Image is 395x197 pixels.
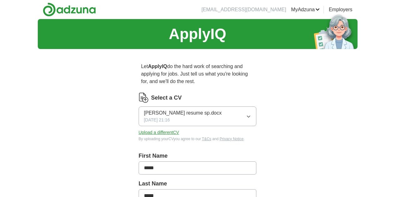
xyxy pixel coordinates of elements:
span: [DATE] 21:16 [144,117,170,123]
a: T&Cs [202,137,211,141]
p: Let do the hard work of searching and applying for jobs. Just tell us what you're looking for, an... [139,60,257,88]
div: By uploading your CV you agree to our and . [139,136,257,142]
img: CV Icon [139,93,149,103]
h1: ApplyIQ [169,23,226,45]
strong: ApplyIQ [148,64,167,69]
button: Upload a differentCV [139,129,179,136]
a: Privacy Notice [220,137,244,141]
a: MyAdzuna [291,6,320,13]
span: [PERSON_NAME] resume sp.docx [144,109,222,117]
img: Adzuna logo [43,2,96,17]
li: [EMAIL_ADDRESS][DOMAIN_NAME] [201,6,286,13]
a: Employers [329,6,353,13]
label: Last Name [139,180,257,188]
label: Select a CV [151,94,182,102]
label: First Name [139,152,257,160]
button: [PERSON_NAME] resume sp.docx[DATE] 21:16 [139,106,257,126]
